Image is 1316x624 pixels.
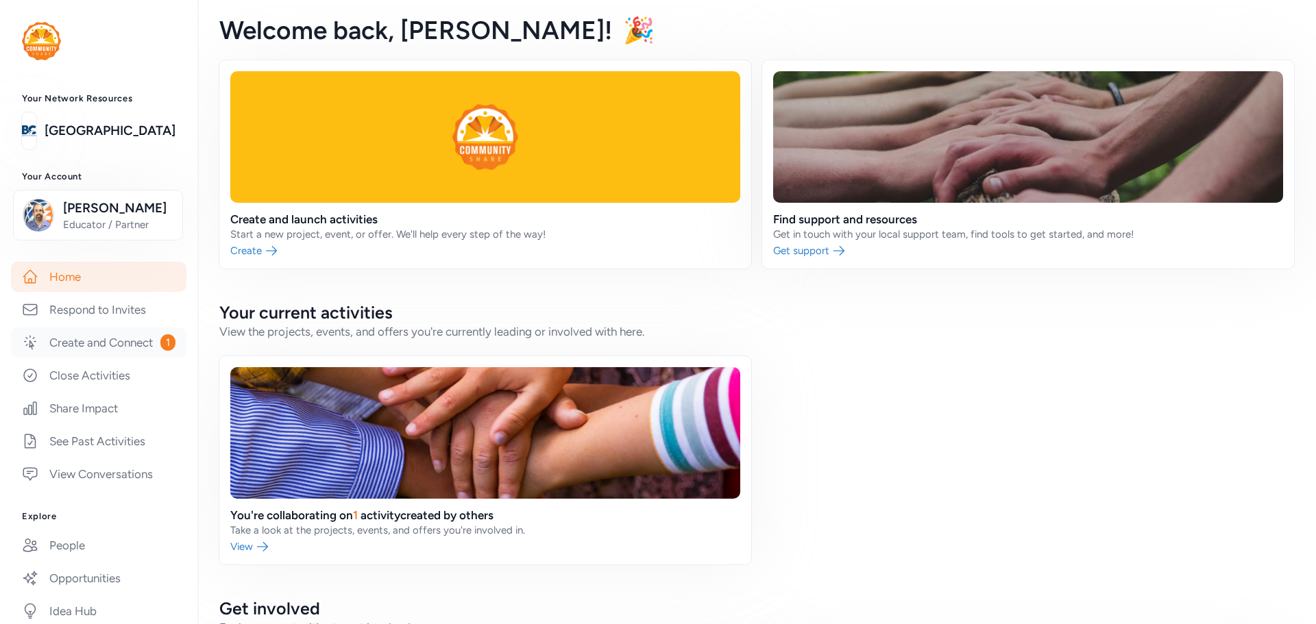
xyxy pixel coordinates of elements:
[219,301,1294,323] h2: Your current activities
[13,190,183,240] button: [PERSON_NAME]Educator / Partner
[11,360,186,390] a: Close Activities
[11,393,186,423] a: Share Impact
[219,597,1294,619] h2: Get involved
[63,218,174,232] span: Educator / Partner
[160,334,175,351] span: 1
[11,530,186,560] a: People
[11,295,186,325] a: Respond to Invites
[11,327,186,358] a: Create and Connect1
[11,563,186,593] a: Opportunities
[63,199,174,218] span: [PERSON_NAME]
[22,171,175,182] h3: Your Account
[22,22,61,60] img: logo
[623,15,655,45] span: 🎉
[22,116,36,146] img: logo
[11,426,186,456] a: See Past Activities
[11,262,186,292] a: Home
[219,15,612,45] span: Welcome back , [PERSON_NAME]!
[45,121,175,140] a: [GEOGRAPHIC_DATA]
[219,323,1294,340] div: View the projects, events, and offers you're currently leading or involved with here.
[11,459,186,489] a: View Conversations
[22,93,175,104] h3: Your Network Resources
[22,511,175,522] h3: Explore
